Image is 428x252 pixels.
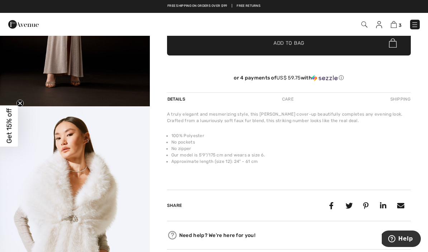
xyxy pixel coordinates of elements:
span: Get 15% off [5,108,13,144]
img: 1ère Avenue [8,17,39,31]
img: Shopping Bag [391,21,397,28]
div: or 4 payments of with [167,75,411,81]
div: Care [276,93,300,106]
iframe: Opens a widget where you can find more information [382,231,421,248]
a: 1ère Avenue [8,20,39,27]
div: Need help? We're here for you! [167,230,411,241]
span: 3 [399,23,401,28]
img: Search [361,21,367,28]
div: Details [167,93,187,106]
li: 100% Polyester [171,132,411,139]
button: Add to Bag [167,30,411,55]
li: Approximate length (size 12): 24" - 61 cm [171,158,411,165]
span: US$ 59.75 [276,75,301,81]
img: Bag.svg [389,38,397,48]
a: Free shipping on orders over $99 [167,4,227,9]
span: Share [167,203,182,208]
a: Free Returns [237,4,261,9]
button: Close teaser [16,100,24,107]
span: Add to Bag [274,39,304,47]
img: Menu [411,21,418,28]
div: A truly elegant and mesmerizing style, this [PERSON_NAME] cover-up beautifully completes any even... [167,111,411,124]
li: No zipper [171,145,411,152]
div: Shipping [389,93,411,106]
li: No pockets [171,139,411,145]
img: My Info [376,21,382,28]
li: Our model is 5'9"/175 cm and wears a size 6. [171,152,411,158]
a: 3 [391,20,401,29]
img: Sezzle [312,75,338,81]
div: or 4 payments ofUS$ 59.75withSezzle Click to learn more about Sezzle [167,75,411,84]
